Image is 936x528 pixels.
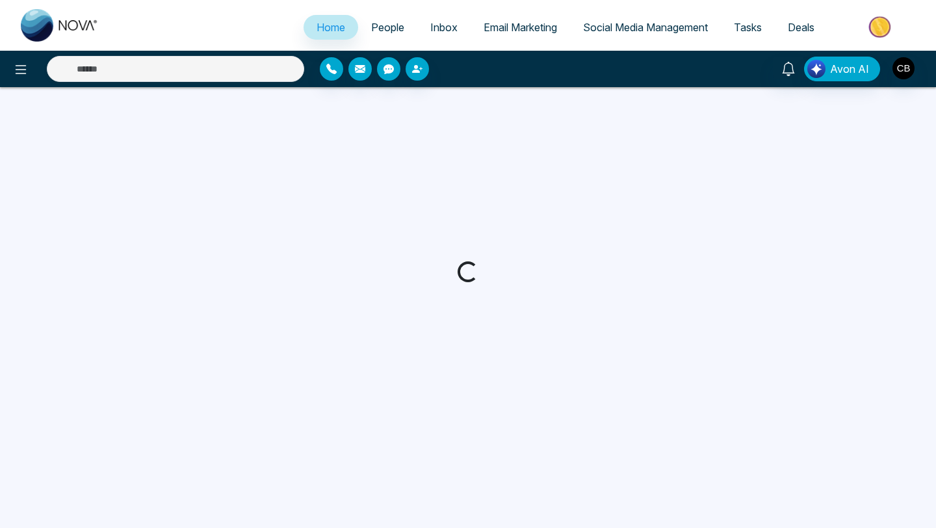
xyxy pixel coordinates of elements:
[570,15,721,40] a: Social Media Management
[834,12,928,42] img: Market-place.gif
[471,15,570,40] a: Email Marketing
[830,61,869,77] span: Avon AI
[304,15,358,40] a: Home
[788,21,814,34] span: Deals
[583,21,708,34] span: Social Media Management
[804,57,880,81] button: Avon AI
[430,21,458,34] span: Inbox
[358,15,417,40] a: People
[417,15,471,40] a: Inbox
[317,21,345,34] span: Home
[775,15,827,40] a: Deals
[807,60,825,78] img: Lead Flow
[721,15,775,40] a: Tasks
[371,21,404,34] span: People
[21,9,99,42] img: Nova CRM Logo
[484,21,557,34] span: Email Marketing
[734,21,762,34] span: Tasks
[892,57,915,79] img: User Avatar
